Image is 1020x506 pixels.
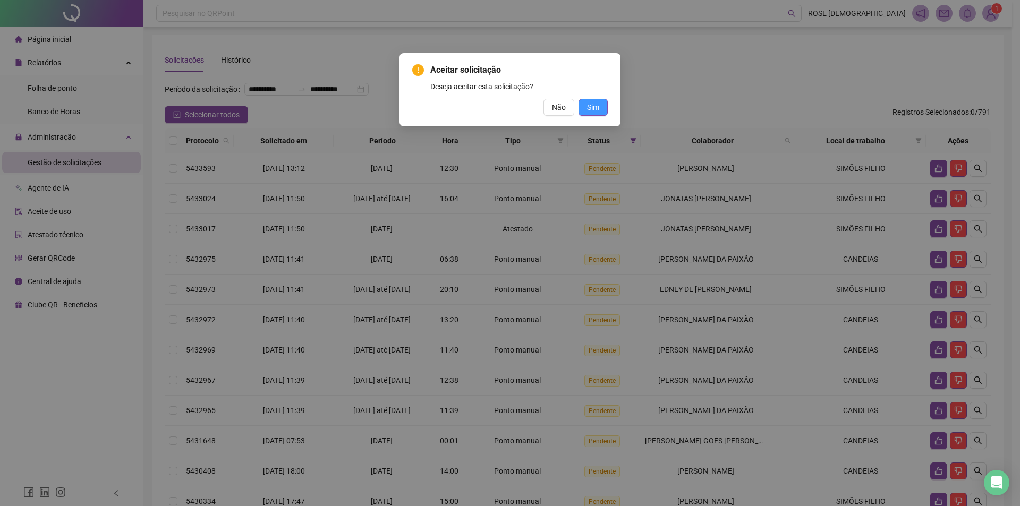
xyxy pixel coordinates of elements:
[430,64,608,76] span: Aceitar solicitação
[412,64,424,76] span: exclamation-circle
[552,101,566,113] span: Não
[543,99,574,116] button: Não
[579,99,608,116] button: Sim
[984,470,1009,495] div: Open Intercom Messenger
[430,81,608,92] div: Deseja aceitar esta solicitação?
[587,101,599,113] span: Sim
